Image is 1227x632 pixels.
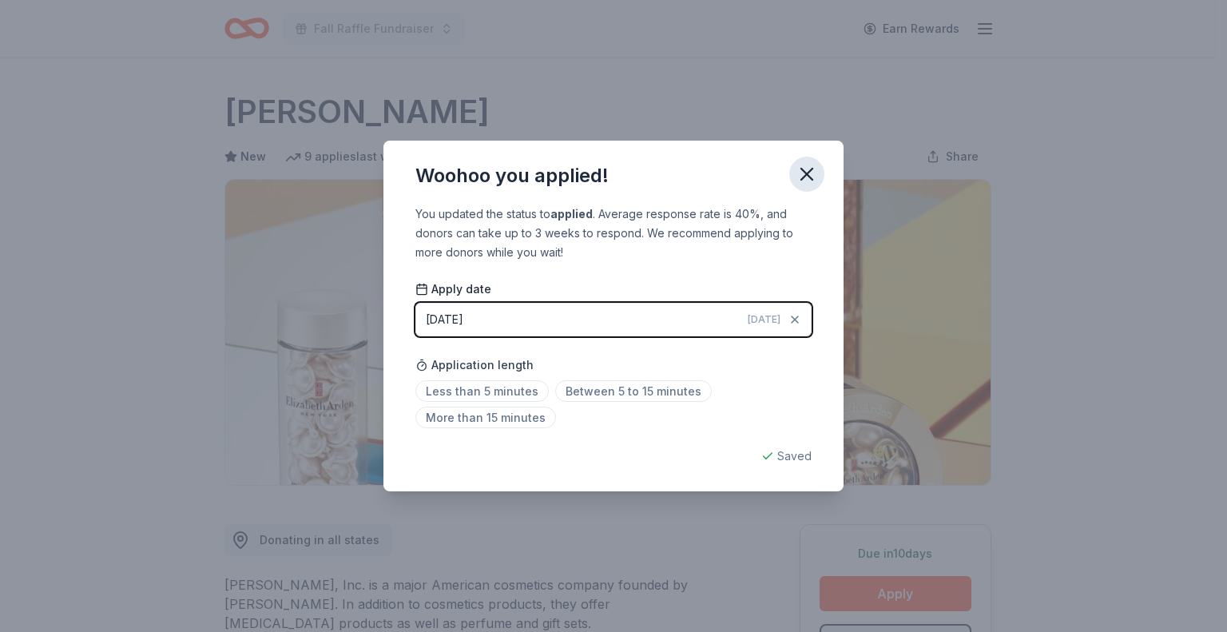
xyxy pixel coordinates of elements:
[426,310,463,329] div: [DATE]
[415,205,812,262] div: You updated the status to . Average response rate is 40%, and donors can take up to 3 weeks to re...
[415,407,556,428] span: More than 15 minutes
[415,356,534,375] span: Application length
[555,380,712,402] span: Between 5 to 15 minutes
[748,313,780,326] span: [DATE]
[415,303,812,336] button: [DATE][DATE]
[415,163,609,189] div: Woohoo you applied!
[550,207,593,221] b: applied
[415,380,549,402] span: Less than 5 minutes
[415,281,491,297] span: Apply date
